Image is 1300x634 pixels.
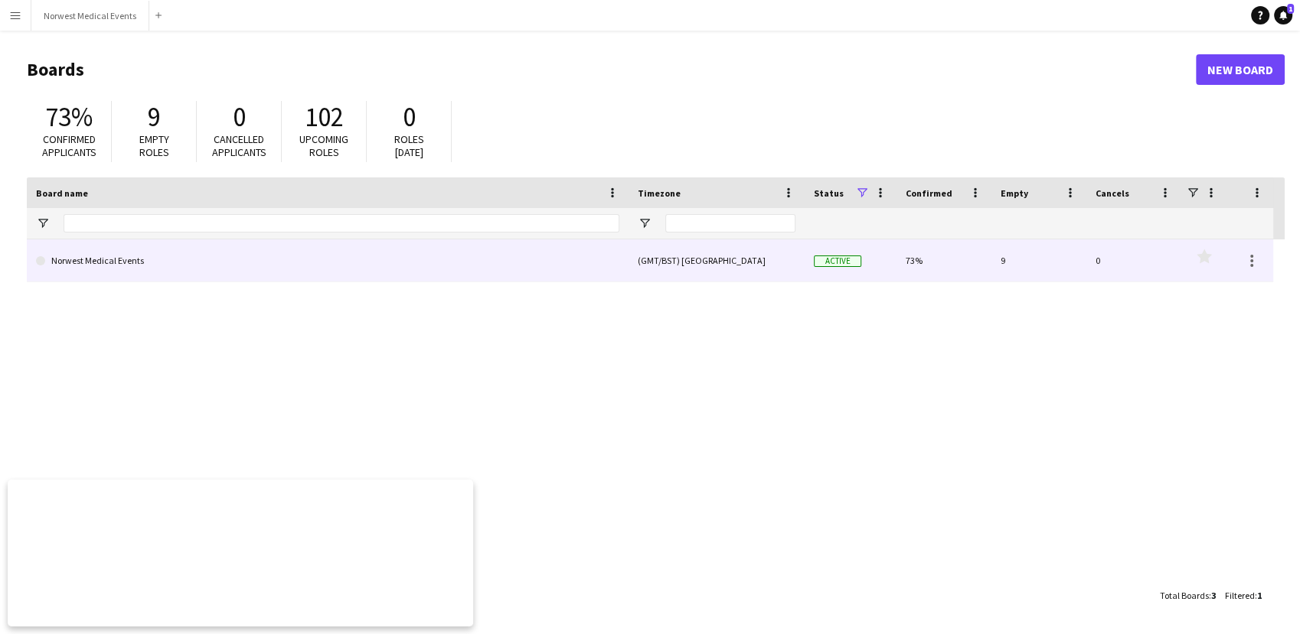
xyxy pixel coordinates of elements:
[27,58,1196,81] h1: Boards
[1257,590,1262,601] span: 1
[665,214,795,232] input: Timezone Filter Input
[394,132,424,159] span: Roles [DATE]
[1287,4,1294,14] span: 1
[42,132,96,159] span: Confirmed applicants
[8,480,473,626] iframe: Popup CTA
[64,214,619,232] input: Board name Filter Input
[1274,6,1292,24] a: 1
[403,100,416,134] span: 0
[1225,580,1262,610] div: :
[991,239,1086,281] div: 9
[212,132,266,159] span: Cancelled applicants
[814,255,861,267] span: Active
[36,187,88,199] span: Board name
[36,216,50,230] button: Open Filter Menu
[148,100,161,134] span: 9
[897,239,991,281] div: 73%
[1001,187,1028,199] span: Empty
[45,100,93,134] span: 73%
[305,100,344,134] span: 102
[233,100,246,134] span: 0
[906,187,952,199] span: Confirmed
[1211,590,1216,601] span: 3
[1160,590,1209,601] span: Total Boards
[1160,580,1216,610] div: :
[1096,187,1129,199] span: Cancels
[299,132,348,159] span: Upcoming roles
[1225,590,1255,601] span: Filtered
[139,132,169,159] span: Empty roles
[1196,54,1285,85] a: New Board
[638,187,681,199] span: Timezone
[638,216,652,230] button: Open Filter Menu
[814,187,844,199] span: Status
[31,1,149,31] button: Norwest Medical Events
[629,239,805,281] div: (GMT/BST) [GEOGRAPHIC_DATA]
[36,239,619,282] a: Norwest Medical Events
[1086,239,1181,281] div: 0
